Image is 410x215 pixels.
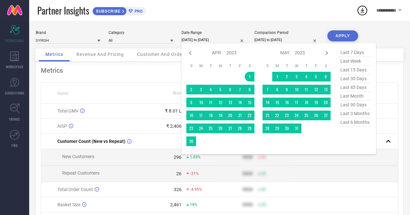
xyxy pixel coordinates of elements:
td: Sun Apr 23 2023 [186,124,196,133]
td: Thu May 11 2023 [301,85,311,94]
td: Wed May 24 2023 [292,111,301,120]
td: Fri Apr 28 2023 [235,124,245,133]
th: Friday [311,63,321,69]
div: Next month [323,49,331,57]
span: -21% [190,171,199,176]
span: TRENDS [9,117,20,122]
span: last month [339,92,371,101]
td: Sat May 20 2023 [321,98,331,107]
td: Wed May 17 2023 [292,98,301,107]
td: Wed May 31 2023 [292,124,301,133]
span: last 90 days [339,101,371,109]
span: 50 [261,155,266,159]
span: 50 [261,187,266,192]
div: Category [109,30,173,35]
td: Sat Apr 08 2023 [245,85,254,94]
td: Tue May 23 2023 [282,111,292,120]
span: AISP [57,124,67,129]
th: Thursday [225,63,235,69]
span: Name [57,91,68,96]
th: Wednesday [292,63,301,69]
td: Tue Apr 18 2023 [206,111,216,120]
td: Sun Apr 30 2023 [186,136,196,146]
div: 2,461 [170,202,182,207]
td: Tue May 09 2023 [282,85,292,94]
td: Mon Apr 10 2023 [196,98,206,107]
span: Total Order Count [57,187,93,192]
span: last 45 days [339,83,371,92]
a: SUBSCRIBEPRO [92,5,146,16]
td: Sat May 27 2023 [321,111,331,120]
div: ₹ 2,406 [166,124,182,129]
td: Tue May 30 2023 [282,124,292,133]
div: Open download list [357,5,368,16]
td: Mon Apr 24 2023 [196,124,206,133]
td: Mon May 08 2023 [272,85,282,94]
td: Tue May 02 2023 [282,72,292,81]
td: Tue Apr 04 2023 [206,85,216,94]
div: 9999 [242,171,253,176]
span: 18% [190,202,197,207]
div: 26 [176,171,182,176]
div: 9999 [242,155,253,160]
div: Brand [36,30,100,35]
span: last week [339,57,371,66]
span: -4.95% [190,187,202,192]
td: Wed Apr 19 2023 [216,111,225,120]
span: last 7 days [339,48,371,57]
td: Tue Apr 25 2023 [206,124,216,133]
td: Mon Apr 17 2023 [196,111,206,120]
div: 9999 [242,187,253,192]
td: Thu Apr 20 2023 [225,111,235,120]
span: Brand Value [173,91,194,95]
div: Date Range [182,30,246,35]
span: Partner Insights [37,4,89,17]
span: 50 [261,171,266,176]
td: Wed Apr 26 2023 [216,124,225,133]
span: New Customers [62,154,94,159]
td: Tue May 16 2023 [282,98,292,107]
td: Mon May 01 2023 [272,72,282,81]
td: Mon May 29 2023 [272,124,282,133]
td: Wed Apr 05 2023 [216,85,225,94]
div: Previous month [186,49,194,57]
input: Select date range [182,37,246,43]
span: 50 [261,202,266,207]
td: Sat May 13 2023 [321,85,331,94]
button: APPLY [327,30,358,41]
span: PRO [133,9,143,14]
td: Sun May 21 2023 [263,111,272,120]
span: last 15 days [339,66,371,74]
span: SUBSCRIBE [93,9,122,14]
td: Sun May 07 2023 [263,85,272,94]
td: Thu Apr 27 2023 [225,124,235,133]
td: Sat Apr 01 2023 [245,72,254,81]
td: Sat May 06 2023 [321,72,331,81]
div: ₹ 8.01 L [165,108,182,113]
th: Tuesday [282,63,292,69]
th: Wednesday [216,63,225,69]
span: FWD [12,143,18,148]
span: Total GMV [57,108,78,113]
span: last 6 months [339,118,371,127]
td: Wed May 03 2023 [292,72,301,81]
td: Sat Apr 29 2023 [245,124,254,133]
div: 326 [174,187,182,192]
td: Fri Apr 07 2023 [235,85,245,94]
div: Comparison Period [254,30,319,35]
span: SUGGESTIONS [5,91,25,95]
span: Customer Count (New vs Repeat) [57,139,125,144]
td: Fri May 26 2023 [311,111,321,120]
td: Mon May 22 2023 [272,111,282,120]
div: Metrics [41,67,398,74]
input: Select comparison period [254,37,319,43]
td: Fri May 19 2023 [311,98,321,107]
td: Sun May 28 2023 [263,124,272,133]
span: Metrics [45,52,63,57]
div: 9999 [242,202,253,207]
span: last 30 days [339,74,371,83]
th: Thursday [301,63,311,69]
td: Fri Apr 21 2023 [235,111,245,120]
span: WORKSPACE [6,64,24,69]
td: Thu Apr 06 2023 [225,85,235,94]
